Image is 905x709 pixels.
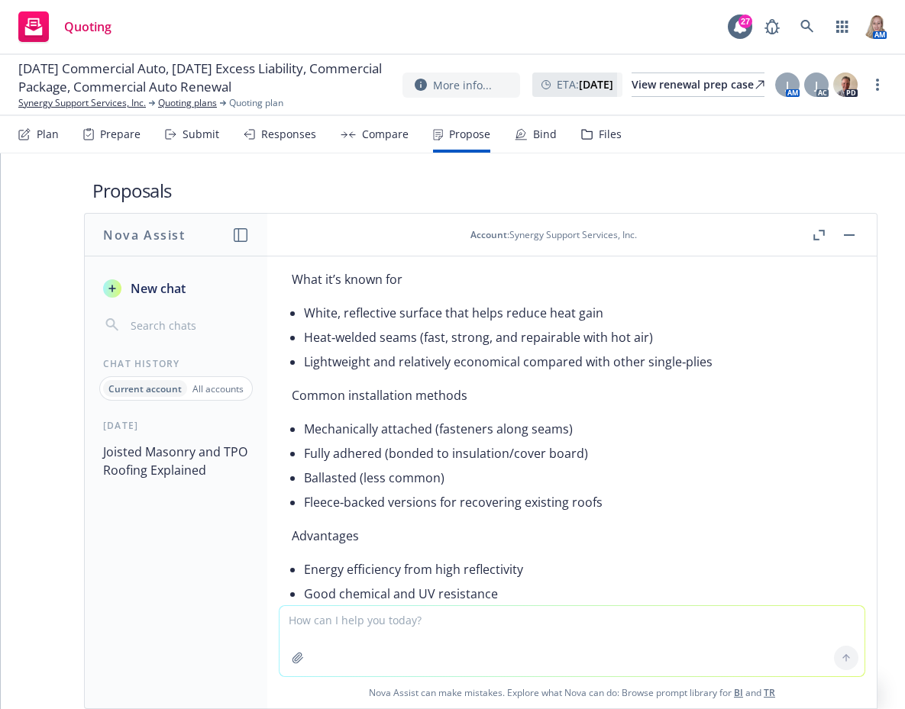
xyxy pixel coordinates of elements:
[12,5,118,48] a: Quoting
[128,314,249,336] input: Search chats
[192,382,244,395] p: All accounts
[734,686,743,699] a: BI
[158,96,217,110] a: Quoting plans
[815,77,818,93] span: J
[108,382,182,395] p: Current account
[304,490,852,514] li: Fleece‑backed versions for recovering existing roofs
[433,77,492,93] span: More info...
[273,677,871,708] span: Nova Assist can make mistakes. Explore what Nova can do: Browse prompt library for and
[757,11,787,42] a: Report a Bug
[85,357,267,370] div: Chat History
[599,128,622,140] div: Files
[304,466,852,490] li: Ballasted (less common)
[827,11,858,42] a: Switch app
[792,11,823,42] a: Search
[579,77,613,92] strong: [DATE]
[304,301,852,325] li: White, reflective surface that helps reduce heat gain
[868,76,887,94] a: more
[103,226,186,244] h1: Nova Assist
[261,128,316,140] div: Responses
[92,178,813,203] h1: Proposals
[632,73,764,97] a: View renewal prep case
[292,527,852,545] p: Advantages
[97,275,255,302] button: New chat
[304,417,852,441] li: Mechanically attached (fasteners along seams)
[85,419,267,432] div: [DATE]
[632,73,764,96] div: View renewal prep case
[304,325,852,350] li: Heat‑welded seams (fast, strong, and repairable with hot air)
[764,686,775,699] a: TR
[97,438,255,484] button: Joisted Masonry and TPO Roofing Explained
[229,96,283,110] span: Quoting plan
[100,128,141,140] div: Prepare
[402,73,520,98] button: More info...
[18,60,390,96] span: [DATE] Commercial Auto, [DATE] Excess Liability, Commercial Package, Commercial Auto Renewal
[470,228,507,241] span: Account
[304,582,852,606] li: Good chemical and UV resistance
[533,128,557,140] div: Bind
[292,270,852,288] p: What it’s known for
[786,77,789,93] span: J
[304,557,852,582] li: Energy efficiency from high reflectivity
[128,279,186,298] span: New chat
[304,350,852,374] li: Lightweight and relatively economical compared with other single‑plies
[449,128,490,140] div: Propose
[862,15,887,39] img: photo
[292,386,852,404] p: Common installation methods
[362,128,409,140] div: Compare
[739,15,752,28] div: 27
[470,228,637,241] div: : Synergy Support Services, Inc.
[37,128,59,140] div: Plan
[557,76,613,92] span: ETA :
[18,96,146,110] a: Synergy Support Services, Inc.
[183,128,219,140] div: Submit
[833,73,858,97] img: photo
[304,441,852,466] li: Fully adhered (bonded to insulation/cover board)
[64,21,112,33] span: Quoting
